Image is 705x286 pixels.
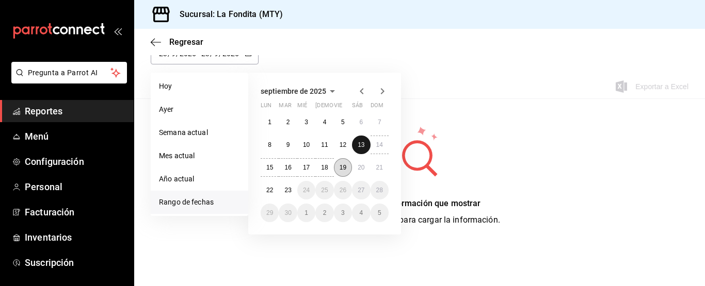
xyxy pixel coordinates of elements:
[279,113,297,131] button: 2 de septiembre de 2025
[334,102,342,113] abbr: viernes
[297,181,315,199] button: 24 de septiembre de 2025
[352,113,370,131] button: 6 de septiembre de 2025
[169,37,203,47] span: Regresar
[261,85,339,97] button: septiembre de 2025
[261,113,279,131] button: 1 de septiembre de 2025
[151,167,248,191] li: Año actual
[261,158,279,177] button: 15 de septiembre de 2025
[315,136,333,154] button: 11 de septiembre de 2025
[341,119,345,126] abbr: 5 de septiembre de 2025
[358,187,364,194] abbr: 27 de septiembre de 2025
[341,209,345,216] abbr: 3 de octubre de 2025
[323,119,327,126] abbr: 4 de septiembre de 2025
[371,181,389,199] button: 28 de septiembre de 2025
[297,113,315,131] button: 3 de septiembre de 2025
[284,164,291,171] abbr: 16 de septiembre de 2025
[171,8,283,21] h3: Sucursal: La Fondita (MTY)
[315,181,333,199] button: 25 de septiembre de 2025
[284,187,291,194] abbr: 23 de septiembre de 2025
[297,204,315,222] button: 1 de octubre de 2025
[340,141,346,148] abbr: 12 de septiembre de 2025
[25,205,125,219] span: Facturación
[25,155,125,169] span: Configuración
[371,158,389,177] button: 21 de septiembre de 2025
[286,119,290,126] abbr: 2 de septiembre de 2025
[378,209,381,216] abbr: 5 de octubre de 2025
[371,136,389,154] button: 14 de septiembre de 2025
[358,164,364,171] abbr: 20 de septiembre de 2025
[151,75,248,98] li: Hoy
[25,129,125,143] span: Menú
[371,204,389,222] button: 5 de octubre de 2025
[315,113,333,131] button: 4 de septiembre de 2025
[279,204,297,222] button: 30 de septiembre de 2025
[376,164,383,171] abbr: 21 de septiembre de 2025
[151,98,248,121] li: Ayer
[315,158,333,177] button: 18 de septiembre de 2025
[334,204,352,222] button: 3 de octubre de 2025
[340,164,346,171] abbr: 19 de septiembre de 2025
[305,209,308,216] abbr: 1 de octubre de 2025
[297,102,307,113] abbr: miércoles
[266,187,273,194] abbr: 22 de septiembre de 2025
[371,102,383,113] abbr: domingo
[266,209,273,216] abbr: 29 de septiembre de 2025
[378,119,381,126] abbr: 7 de septiembre de 2025
[261,102,271,113] abbr: lunes
[261,136,279,154] button: 8 de septiembre de 2025
[297,158,315,177] button: 17 de septiembre de 2025
[303,141,310,148] abbr: 10 de septiembre de 2025
[25,104,125,118] span: Reportes
[151,144,248,167] li: Mes actual
[340,187,346,194] abbr: 26 de septiembre de 2025
[359,209,363,216] abbr: 4 de octubre de 2025
[286,141,290,148] abbr: 9 de septiembre de 2025
[323,209,327,216] abbr: 2 de octubre de 2025
[151,37,203,47] button: Regresar
[25,180,125,194] span: Personal
[376,141,383,148] abbr: 14 de septiembre de 2025
[352,204,370,222] button: 4 de octubre de 2025
[11,62,127,83] button: Pregunta a Parrot AI
[321,141,328,148] abbr: 11 de septiembre de 2025
[268,119,271,126] abbr: 1 de septiembre de 2025
[279,158,297,177] button: 16 de septiembre de 2025
[359,119,363,126] abbr: 6 de septiembre de 2025
[7,75,127,86] a: Pregunta a Parrot AI
[334,181,352,199] button: 26 de septiembre de 2025
[28,68,111,78] span: Pregunta a Parrot AI
[261,204,279,222] button: 29 de septiembre de 2025
[358,141,364,148] abbr: 13 de septiembre de 2025
[352,136,370,154] button: 13 de septiembre de 2025
[151,191,248,214] li: Rango de fechas
[376,187,383,194] abbr: 28 de septiembre de 2025
[303,187,310,194] abbr: 24 de septiembre de 2025
[114,27,122,35] button: open_drawer_menu
[352,102,363,113] abbr: sábado
[297,136,315,154] button: 10 de septiembre de 2025
[266,164,273,171] abbr: 15 de septiembre de 2025
[268,141,271,148] abbr: 8 de septiembre de 2025
[315,204,333,222] button: 2 de octubre de 2025
[25,256,125,270] span: Suscripción
[334,136,352,154] button: 12 de septiembre de 2025
[261,181,279,199] button: 22 de septiembre de 2025
[321,187,328,194] abbr: 25 de septiembre de 2025
[303,164,310,171] abbr: 17 de septiembre de 2025
[371,113,389,131] button: 7 de septiembre de 2025
[261,87,326,95] span: septiembre de 2025
[334,158,352,177] button: 19 de septiembre de 2025
[25,230,125,244] span: Inventarios
[352,158,370,177] button: 20 de septiembre de 2025
[305,119,308,126] abbr: 3 de septiembre de 2025
[334,113,352,131] button: 5 de septiembre de 2025
[315,102,376,113] abbr: jueves
[284,209,291,216] abbr: 30 de septiembre de 2025
[352,181,370,199] button: 27 de septiembre de 2025
[321,164,328,171] abbr: 18 de septiembre de 2025
[151,121,248,144] li: Semana actual
[279,136,297,154] button: 9 de septiembre de 2025
[279,102,291,113] abbr: martes
[279,181,297,199] button: 23 de septiembre de 2025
